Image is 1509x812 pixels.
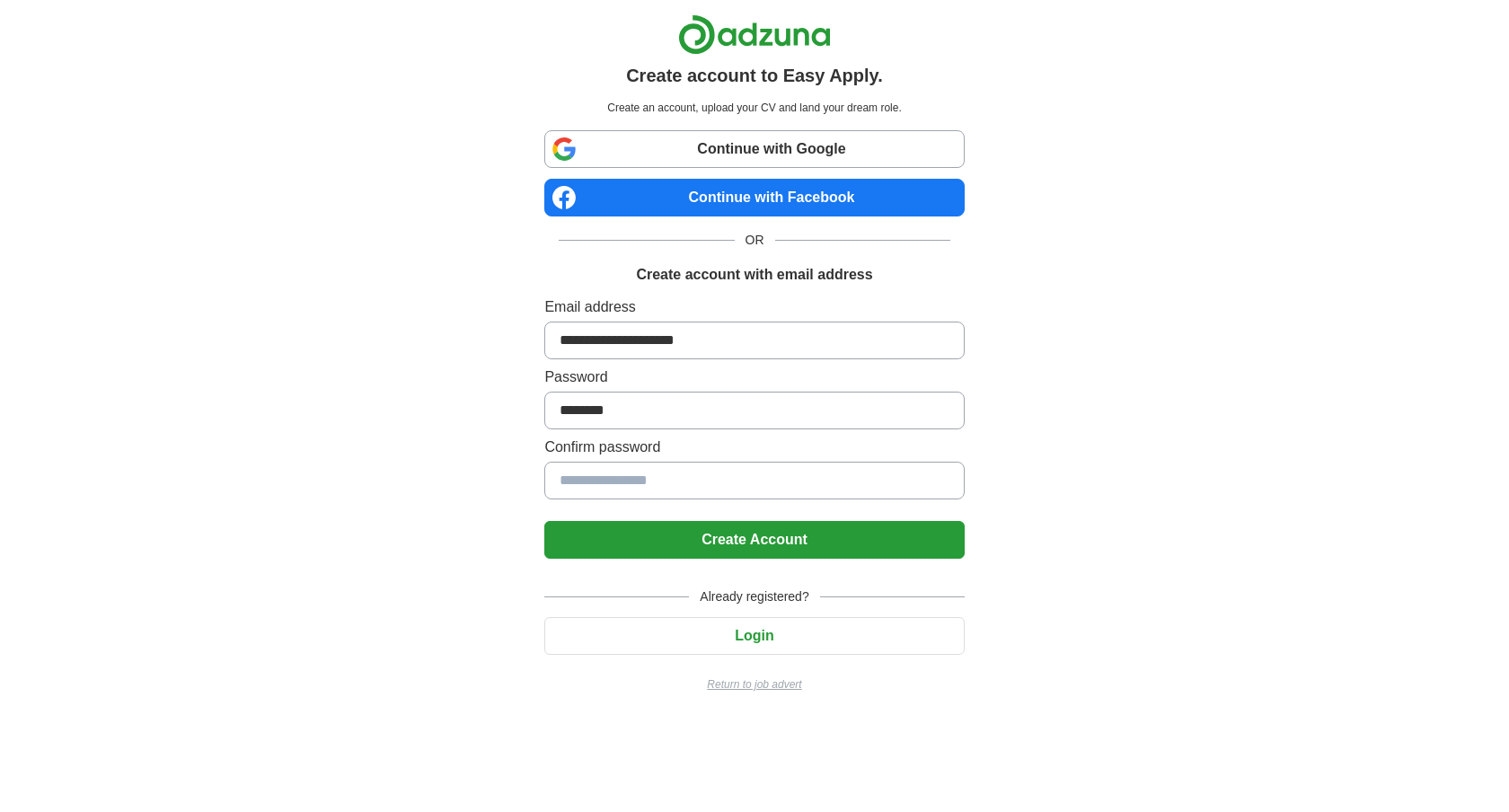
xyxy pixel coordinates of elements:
[678,14,831,55] img: Adzuna logo
[544,628,964,643] a: Login
[544,521,964,559] button: Create Account
[544,130,964,168] a: Continue with Google
[735,231,775,250] span: OR
[544,366,964,388] label: Password
[548,100,960,116] p: Create an account, upload your CV and land your dream role.
[626,62,883,89] h1: Create account to Easy Apply.
[544,296,964,318] label: Email address
[689,587,819,606] span: Already registered?
[636,264,872,286] h1: Create account with email address
[544,437,964,458] label: Confirm password
[544,179,964,216] a: Continue with Facebook
[544,676,964,693] a: Return to job advert
[544,617,964,655] button: Login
